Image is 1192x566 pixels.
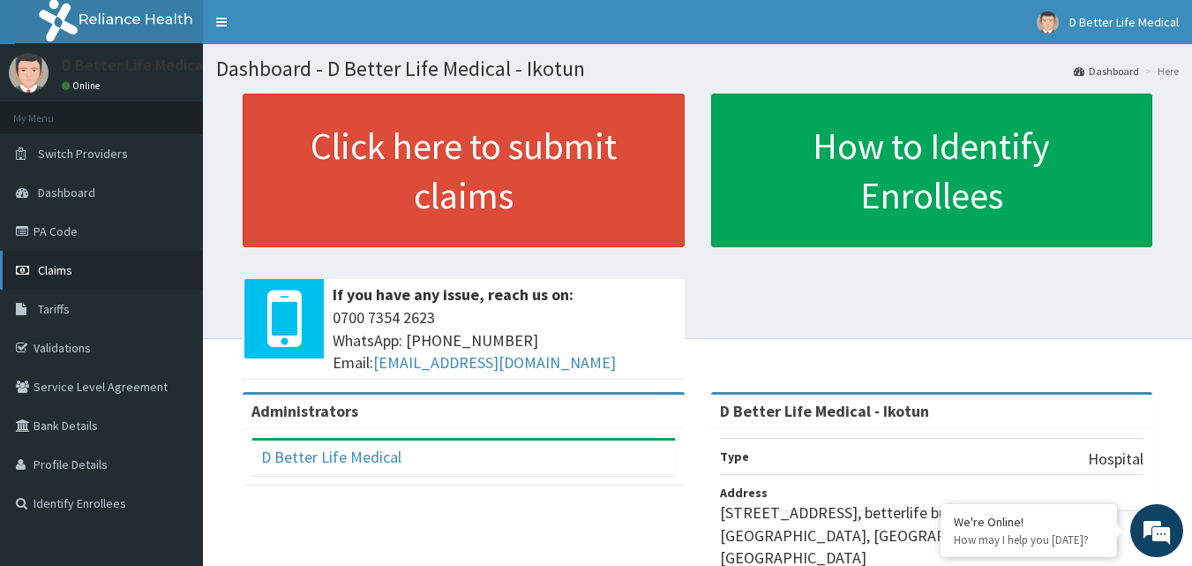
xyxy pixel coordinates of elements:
[333,284,574,305] b: If you have any issue, reach us on:
[1037,11,1059,34] img: User Image
[720,449,749,464] b: Type
[38,262,72,278] span: Claims
[216,57,1179,80] h1: Dashboard - D Better Life Medical - Ikotun
[38,301,70,317] span: Tariffs
[333,306,676,374] span: 0700 7354 2623 WhatsApp: [PHONE_NUMBER] Email:
[261,447,401,467] a: D Better Life Medical
[1074,64,1139,79] a: Dashboard
[1069,14,1179,30] span: D Better Life Medical
[720,401,929,421] strong: D Better Life Medical - Ikotun
[373,352,616,373] a: [EMAIL_ADDRESS][DOMAIN_NAME]
[62,79,104,92] a: Online
[289,9,332,51] div: Minimize live chat window
[720,485,768,501] b: Address
[954,514,1104,530] div: We're Online!
[38,146,128,162] span: Switch Providers
[711,94,1153,247] a: How to Identify Enrollees
[102,170,244,349] span: We're online!
[92,99,296,122] div: Chat with us now
[1088,448,1143,471] p: Hospital
[62,57,207,73] p: D Better Life Medical
[9,378,336,440] textarea: Type your message and hit 'Enter'
[954,532,1104,547] p: How may I help you today?
[38,185,95,200] span: Dashboard
[33,88,71,132] img: d_794563401_company_1708531726252_794563401
[9,53,49,93] img: User Image
[243,94,685,247] a: Click here to submit claims
[1141,64,1179,79] li: Here
[251,401,358,421] b: Administrators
